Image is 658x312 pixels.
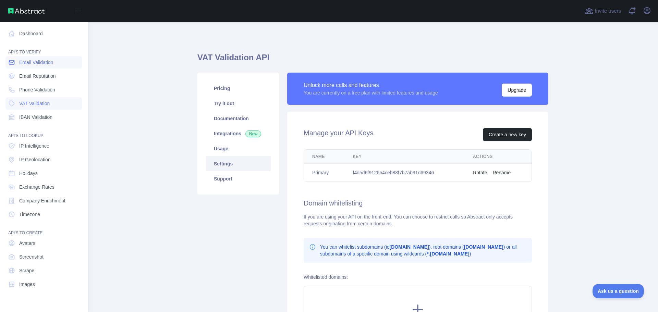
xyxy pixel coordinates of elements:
a: Scrape [5,264,82,277]
span: Email Reputation [19,73,56,79]
a: Images [5,278,82,290]
span: Invite users [595,7,621,15]
a: Email Reputation [5,70,82,82]
a: IP Geolocation [5,153,82,166]
b: [DOMAIN_NAME] [464,244,503,250]
a: Exchange Rates [5,181,82,193]
h2: Domain whitelisting [304,198,532,208]
div: API'S TO VERIFY [5,41,82,55]
span: Images [19,281,35,288]
span: Phone Validation [19,86,55,93]
a: IBAN Validation [5,111,82,123]
a: Try it out [206,96,271,111]
span: Holidays [19,170,38,177]
p: You can whitelist subdomains (ie ), root domains ( ) or all subdomains of a specific domain using... [320,244,526,257]
span: Screenshot [19,253,44,260]
span: New [245,130,261,137]
th: Key [345,150,465,164]
button: Rotate [473,169,487,176]
div: Unlock more calls and features [304,81,438,89]
span: VAT Validation [19,100,50,107]
th: Name [304,150,345,164]
span: Scrape [19,267,34,274]
div: API'S TO LOOKUP [5,125,82,138]
a: IP Intelligence [5,140,82,152]
a: Screenshot [5,251,82,263]
button: Create a new key [483,128,532,141]
label: Whitelisted domains: [304,274,348,280]
span: IP Intelligence [19,142,49,149]
th: Actions [465,150,532,164]
b: *.[DOMAIN_NAME] [427,251,469,257]
button: Rename [492,169,511,176]
div: If you are using your API on the front-end. You can choose to restrict calls so Abstract only acc... [304,213,532,227]
a: Pricing [206,81,271,96]
td: Primary [304,164,345,182]
a: Avatars [5,237,82,249]
div: API'S TO CREATE [5,222,82,236]
a: Timezone [5,208,82,221]
iframe: Toggle Customer Support [593,284,644,298]
button: Invite users [584,5,622,16]
span: Email Validation [19,59,53,66]
span: Avatars [19,240,35,247]
button: Upgrade [502,84,532,97]
img: Abstract API [8,8,45,14]
span: IBAN Validation [19,114,52,121]
b: [DOMAIN_NAME] [390,244,429,250]
a: Email Validation [5,56,82,68]
h1: VAT Validation API [197,52,548,68]
a: Dashboard [5,27,82,40]
a: Support [206,171,271,186]
span: Exchange Rates [19,184,54,190]
div: You are currently on a free plan with limited features and usage [304,89,438,96]
span: Company Enrichment [19,197,65,204]
td: f4d5d6f912654ceb88f7b7ab91d69346 [345,164,465,182]
a: VAT Validation [5,97,82,110]
a: Holidays [5,167,82,179]
a: Phone Validation [5,84,82,96]
span: Timezone [19,211,40,218]
a: Company Enrichment [5,195,82,207]
span: IP Geolocation [19,156,51,163]
h2: Manage your API Keys [304,128,373,141]
a: Settings [206,156,271,171]
a: Integrations New [206,126,271,141]
a: Usage [206,141,271,156]
a: Documentation [206,111,271,126]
